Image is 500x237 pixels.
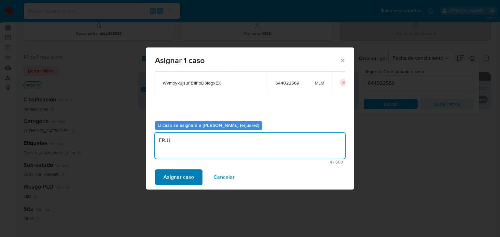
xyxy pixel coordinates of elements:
[158,122,259,128] b: El caso se asignará a [PERSON_NAME] (erjuarez)
[205,169,243,185] button: Cancelar
[157,160,343,164] span: Máximo 500 caracteres
[340,79,348,86] button: icon-button
[275,80,299,86] span: 644022569
[163,170,194,184] span: Asignar caso
[214,170,235,184] span: Cancelar
[155,133,345,159] textarea: EPJU
[163,80,221,86] span: WvmbykujsuFE1lFpD3iogxEX
[315,80,324,86] span: MLM
[155,169,202,185] button: Asignar caso
[340,57,345,63] button: Cerrar ventana
[146,47,354,190] div: assign-modal
[155,57,340,64] span: Asignar 1 caso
